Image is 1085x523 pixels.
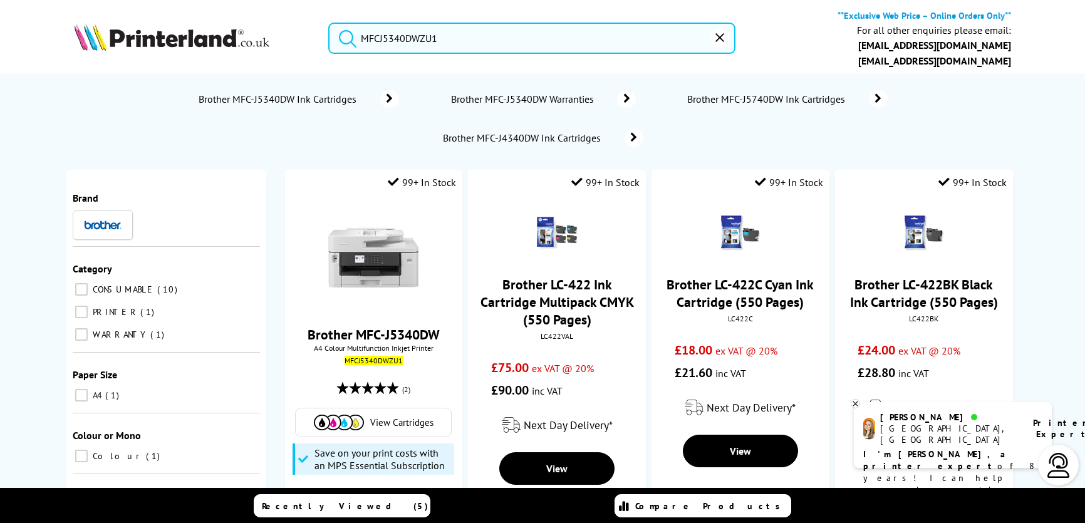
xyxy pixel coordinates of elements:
[74,23,269,51] img: Printerland Logo
[686,93,850,105] span: Brother MFC-J5740DW Ink Cartridges
[858,365,895,381] span: £28.80
[532,385,563,397] span: inc VAT
[730,445,751,457] span: View
[841,390,1006,425] div: modal_delivery
[707,400,796,415] span: Next Day Delivery*
[314,447,451,472] span: Save on your print costs with an MPS Essential Subscription
[254,494,430,517] a: Recently Viewed (5)
[683,435,798,467] a: View
[75,306,88,318] input: PRINTER 1
[838,9,1011,21] b: **Exclusive Web Price – Online Orders Only**
[302,415,445,430] a: View Cartridges
[75,389,88,401] input: A4 1
[449,90,636,108] a: Brother MFC-J5340DW Warranties
[850,276,998,311] a: Brother LC-422BK Black Ink Cartridge (550 Pages)
[474,408,639,443] div: modal_delivery
[661,314,819,323] div: LC422C
[150,329,167,340] span: 1
[938,176,1007,189] div: 99+ In Stock
[755,176,823,189] div: 99+ In Stock
[902,210,946,254] img: Brother-LC422BK-Main-Small.gif
[90,306,139,318] span: PRINTER
[326,210,420,304] img: Brother-MFC-J5340DW-Front-Small.jpg
[140,306,157,318] span: 1
[197,93,361,105] span: Brother MFC-J5340DW Ink Cartridges
[686,90,888,108] a: Brother MFC-J5740DW Ink Cartridges
[524,418,613,432] span: Next Day Delivery*
[890,400,979,415] span: Next Day Delivery*
[499,452,615,485] a: View
[105,390,122,401] span: 1
[449,93,598,105] span: Brother MFC-J5340DW Warranties
[388,176,456,189] div: 99+ In Stock
[308,326,440,343] a: Brother MFC-J5340DW
[898,367,929,380] span: inc VAT
[262,500,428,512] span: Recently Viewed (5)
[858,39,1011,51] a: [EMAIL_ADDRESS][DOMAIN_NAME]
[75,283,88,296] input: CONSUMABLE 10
[90,329,149,340] span: WARRANTY
[491,382,529,398] span: £90.00
[571,176,640,189] div: 99+ In Stock
[75,328,88,341] input: WARRANTY 1
[442,129,643,147] a: Brother MFC-J4340DW Ink Cartridges
[442,132,606,144] span: Brother MFC-J4340DW Ink Cartridges
[635,500,787,512] span: Compare Products
[477,331,636,341] div: LC422VAL
[658,390,823,425] div: modal_delivery
[675,365,712,381] span: £21.60
[197,90,399,108] a: Brother MFC-J5340DW Ink Cartridges
[844,314,1003,323] div: LC422BK
[90,450,145,462] span: Colour
[73,192,98,204] span: Brand
[880,412,1017,423] div: [PERSON_NAME]
[719,210,762,254] img: Brother-LC422C-Main-Small.gif
[535,210,579,254] img: Brother-LC422VAL-Main-Small.gif
[546,462,568,475] span: View
[863,418,875,440] img: amy-livechat.png
[73,368,117,381] span: Paper Size
[715,344,777,357] span: ex VAT @ 20%
[898,344,960,357] span: ex VAT @ 20%
[858,54,1011,67] a: [EMAIL_ADDRESS][DOMAIN_NAME]
[880,423,1017,445] div: [GEOGRAPHIC_DATA], [GEOGRAPHIC_DATA]
[615,494,791,517] a: Compare Products
[328,23,735,54] input: Search product or b
[715,367,746,380] span: inc VAT
[1046,453,1071,478] img: user-headset-light.svg
[74,23,313,53] a: Printerland Logo
[291,343,456,353] span: A4 Colour Multifunction Inkjet Printer
[675,342,712,358] span: £18.00
[84,220,122,229] img: Brother
[90,390,104,401] span: A4
[345,356,403,365] mark: MFCJ5340DWZU1
[75,450,88,462] input: Colour 1
[90,284,156,295] span: CONSUMABLE
[402,378,410,401] span: (2)
[863,448,1042,508] p: of 8 years! I can help you choose the right product
[73,262,112,275] span: Category
[863,448,1009,472] b: I'm [PERSON_NAME], a printer expert
[157,284,180,295] span: 10
[73,429,141,442] span: Colour or Mono
[146,450,163,462] span: 1
[480,276,634,328] a: Brother LC-422 Ink Cartridge Multipack CMYK (550 Pages)
[491,360,529,376] span: £75.00
[314,415,364,430] img: Cartridges
[858,342,895,358] span: £24.00
[857,24,1011,36] div: For all other enquiries please email:
[370,417,433,428] span: View Cartridges
[532,362,594,375] span: ex VAT @ 20%
[667,276,814,311] a: Brother LC-422C Cyan Ink Cartridge (550 Pages)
